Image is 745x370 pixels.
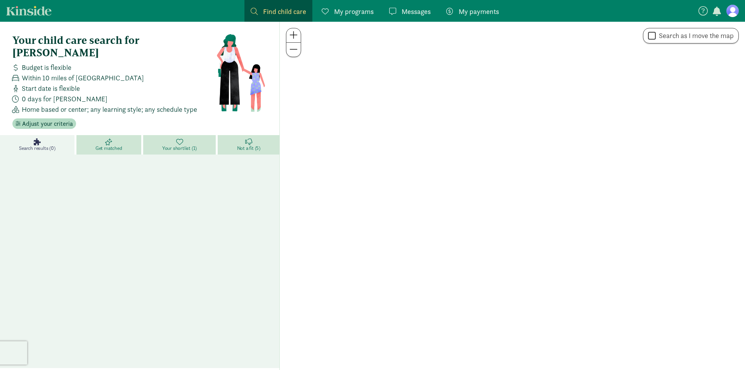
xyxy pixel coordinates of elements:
[402,6,431,17] span: Messages
[95,145,122,151] span: Get matched
[76,135,143,155] a: Get matched
[656,31,734,40] label: Search as I move the map
[143,135,218,155] a: Your shortlist (1)
[162,145,197,151] span: Your shortlist (1)
[19,145,55,151] span: Search results (0)
[459,6,499,17] span: My payments
[22,83,80,94] span: Start date is flexible
[12,118,76,129] button: Adjust your criteria
[22,119,73,129] span: Adjust your criteria
[237,145,260,151] span: Not a fit (5)
[22,62,71,73] span: Budget is flexible
[12,34,216,59] h4: Your child care search for [PERSON_NAME]
[22,73,144,83] span: Within 10 miles of [GEOGRAPHIC_DATA]
[218,135,279,155] a: Not a fit (5)
[22,94,107,104] span: 0 days for [PERSON_NAME]
[263,6,306,17] span: Find child care
[6,6,52,16] a: Kinside
[334,6,374,17] span: My programs
[22,104,197,115] span: Home based or center; any learning style; any schedule type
